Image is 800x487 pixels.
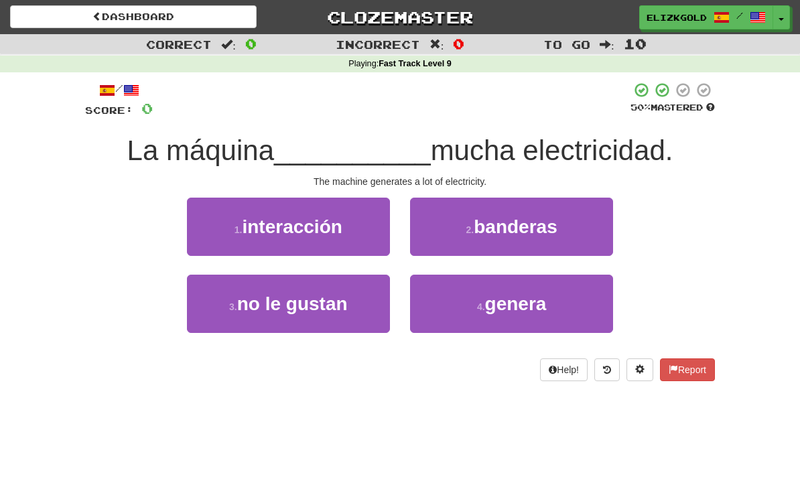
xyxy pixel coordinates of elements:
[540,358,588,381] button: Help!
[485,293,547,314] span: genera
[429,39,444,50] span: :
[453,36,464,52] span: 0
[477,301,485,312] small: 4 .
[431,135,673,166] span: mucha electricidad.
[410,275,613,333] button: 4.genera
[237,293,348,314] span: no le gustan
[187,198,390,256] button: 1.interacción
[660,358,715,381] button: Report
[85,82,153,98] div: /
[624,36,647,52] span: 10
[85,175,715,188] div: The machine generates a lot of electricity.
[245,36,257,52] span: 0
[277,5,523,29] a: Clozemaster
[242,216,342,237] span: interacción
[600,39,614,50] span: :
[141,100,153,117] span: 0
[474,216,557,237] span: banderas
[85,105,133,116] span: Score:
[229,301,237,312] small: 3 .
[736,11,743,20] span: /
[127,135,275,166] span: La máquina
[221,39,236,50] span: :
[466,224,474,235] small: 2 .
[639,5,773,29] a: Elizkgold /
[630,102,651,113] span: 50 %
[336,38,420,51] span: Incorrect
[647,11,707,23] span: Elizkgold
[10,5,257,28] a: Dashboard
[410,198,613,256] button: 2.banderas
[235,224,243,235] small: 1 .
[543,38,590,51] span: To go
[594,358,620,381] button: Round history (alt+y)
[379,59,452,68] strong: Fast Track Level 9
[274,135,431,166] span: __________
[630,102,715,114] div: Mastered
[187,275,390,333] button: 3.no le gustan
[146,38,212,51] span: Correct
